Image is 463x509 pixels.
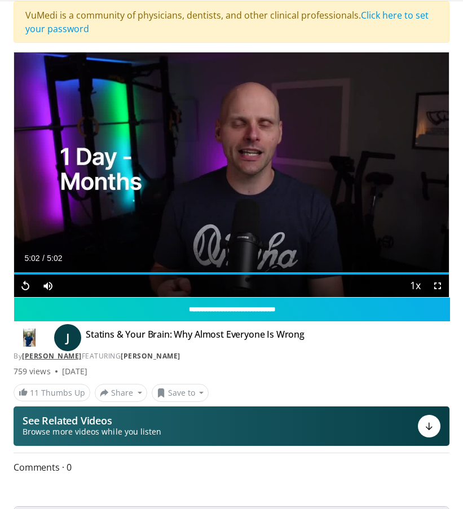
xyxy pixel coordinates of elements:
[95,384,147,402] button: Share
[62,366,87,377] div: [DATE]
[42,254,45,263] span: /
[14,329,45,347] img: Dr. Jordan Rennicke
[14,384,90,401] a: 11 Thumbs Up
[14,366,51,377] span: 759 views
[14,1,449,43] div: VuMedi is a community of physicians, dentists, and other clinical professionals.
[47,254,62,263] span: 5:02
[14,406,449,446] button: See Related Videos Browse more videos while you listen
[14,272,449,275] div: Progress Bar
[24,254,39,263] span: 5:02
[54,324,81,351] a: J
[14,52,449,297] video-js: Video Player
[14,351,449,361] div: By FEATURING
[14,275,37,297] button: Replay
[14,460,449,475] span: Comments 0
[23,426,161,437] span: Browse more videos while you listen
[121,351,180,361] a: [PERSON_NAME]
[30,387,39,398] span: 11
[86,329,305,347] h4: Statins & Your Brain: Why Almost Everyone Is Wrong
[23,415,161,426] p: See Related Videos
[37,275,59,297] button: Mute
[152,384,209,402] button: Save to
[426,275,449,297] button: Fullscreen
[404,275,426,297] button: Playback Rate
[22,351,82,361] a: [PERSON_NAME]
